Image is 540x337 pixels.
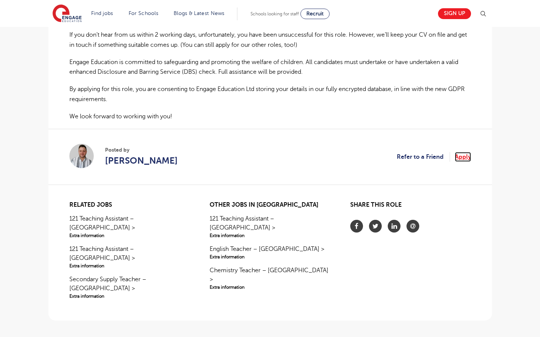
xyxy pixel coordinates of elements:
span: Extra information [69,232,190,239]
a: Apply [455,152,471,162]
span: Posted by [105,146,178,154]
span: Extra information [210,253,330,260]
a: Chemistry Teacher – [GEOGRAPHIC_DATA] >Extra information [210,266,330,291]
h2: Other jobs in [GEOGRAPHIC_DATA] [210,201,330,209]
p: By applying for this role, you are consenting to Engage Education Ltd storing your details in our... [69,84,471,104]
a: [PERSON_NAME] [105,154,178,167]
a: Recruit [300,9,330,19]
span: Extra information [69,293,190,300]
h2: Share this role [350,201,471,212]
span: Extra information [69,262,190,269]
a: Blogs & Latest News [174,10,225,16]
a: 121 Teaching Assistant – [GEOGRAPHIC_DATA] >Extra information [69,245,190,269]
a: Sign up [438,8,471,19]
a: 121 Teaching Assistant – [GEOGRAPHIC_DATA] >Extra information [69,214,190,239]
a: Find jobs [91,10,113,16]
span: Extra information [210,284,330,291]
img: Engage Education [52,4,82,23]
a: For Schools [129,10,158,16]
span: Schools looking for staff [250,11,299,16]
a: English Teacher – [GEOGRAPHIC_DATA] >Extra information [210,245,330,260]
span: Recruit [306,11,324,16]
a: Secondary Supply Teacher – [GEOGRAPHIC_DATA] >Extra information [69,275,190,300]
a: Refer to a Friend [397,152,450,162]
p: If you don’t hear from us within 2 working days, unfortunately, you have been unsuccessful for th... [69,30,471,50]
a: 121 Teaching Assistant – [GEOGRAPHIC_DATA] >Extra information [210,214,330,239]
p: Engage Education is committed to safeguarding and promoting the welfare of children. All candidat... [69,57,471,77]
p: We look forward to working with you! [69,112,471,121]
span: Extra information [210,232,330,239]
h2: Related jobs [69,201,190,209]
